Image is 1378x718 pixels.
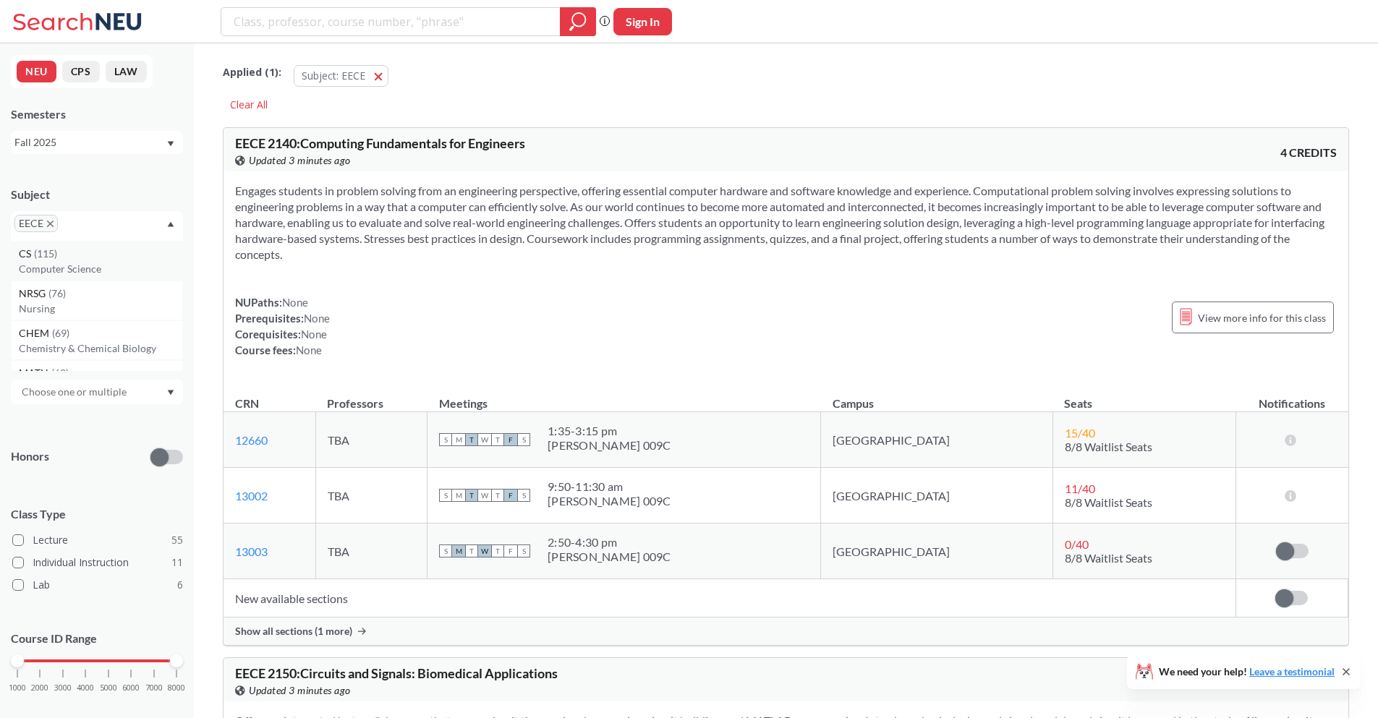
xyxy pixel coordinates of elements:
[232,9,550,34] input: Class, professor, course number, "phrase"
[11,631,183,647] p: Course ID Range
[51,367,69,379] span: ( 68 )
[1235,381,1348,412] th: Notifications
[14,215,58,232] span: EECEX to remove pill
[1198,309,1326,327] span: View more info for this class
[12,553,183,572] label: Individual Instruction
[465,489,478,502] span: T
[465,544,478,557] span: T
[224,617,1348,645] div: Show all sections (1 more)
[1280,145,1337,161] span: 4 CREDITS
[315,523,427,579] td: TBA
[171,532,183,548] span: 55
[19,246,34,262] span: CS
[302,69,365,82] span: Subject: EECE
[106,61,147,82] button: LAW
[11,448,49,465] p: Honors
[478,433,491,446] span: W
[77,684,94,692] span: 4000
[296,343,322,356] span: None
[1159,667,1335,677] span: We need your help!
[1052,381,1235,412] th: Seats
[167,141,174,147] svg: Dropdown arrow
[19,302,182,316] p: Nursing
[235,183,1337,262] section: Engages students in problem solving from an engineering perspective, offering essential computer ...
[48,287,66,299] span: ( 76 )
[491,544,504,557] span: T
[17,61,56,82] button: NEU
[235,135,525,151] span: EECE 2140 : Computing Fundamentals for Engineers
[235,544,268,558] a: 13003
[821,523,1052,579] td: [GEOGRAPHIC_DATA]
[301,328,327,341] span: None
[14,383,136,401] input: Choose one or multiple
[1249,665,1335,678] a: Leave a testimonial
[223,94,275,116] div: Clear All
[548,424,671,438] div: 1:35 - 3:15 pm
[122,684,140,692] span: 6000
[517,544,530,557] span: S
[235,294,330,358] div: NUPaths: Prerequisites: Corequisites: Course fees:
[478,544,491,557] span: W
[235,625,352,638] span: Show all sections (1 more)
[235,489,268,503] a: 13002
[12,576,183,594] label: Lab
[34,247,57,260] span: ( 115 )
[452,544,465,557] span: M
[11,187,183,202] div: Subject
[560,7,596,36] div: magnifying glass
[19,325,52,341] span: CHEM
[249,153,351,168] span: Updated 3 minutes ago
[294,65,388,87] button: Subject: EECE
[1065,426,1095,440] span: 15 / 40
[1065,495,1152,509] span: 8/8 Waitlist Seats
[224,579,1235,617] td: New available sections
[439,433,452,446] span: S
[62,61,100,82] button: CPS
[1065,551,1152,565] span: 8/8 Waitlist Seats
[19,286,48,302] span: NRSG
[428,381,821,412] th: Meetings
[177,577,183,593] span: 6
[548,550,671,564] div: [PERSON_NAME] 009C
[821,381,1052,412] th: Campus
[47,221,54,227] svg: X to remove pill
[504,489,517,502] span: F
[465,433,478,446] span: T
[235,396,259,411] div: CRN
[569,12,587,32] svg: magnifying glass
[439,489,452,502] span: S
[9,684,26,692] span: 1000
[11,380,183,404] div: Dropdown arrow
[282,296,308,309] span: None
[491,489,504,502] span: T
[1065,482,1095,495] span: 11 / 40
[548,535,671,550] div: 2:50 - 4:30 pm
[11,131,183,154] div: Fall 2025Dropdown arrow
[452,433,465,446] span: M
[1065,537,1089,551] span: 0 / 40
[145,684,163,692] span: 7000
[171,555,183,570] span: 11
[52,327,69,339] span: ( 69 )
[613,8,672,35] button: Sign In
[249,683,351,698] span: Updated 3 minutes ago
[223,64,281,80] span: Applied ( 1 ):
[167,390,174,396] svg: Dropdown arrow
[235,433,268,447] a: 12660
[315,381,427,412] th: Professors
[304,312,330,325] span: None
[491,433,504,446] span: T
[19,365,51,381] span: MATH
[19,262,182,276] p: Computer Science
[517,489,530,502] span: S
[11,106,183,122] div: Semesters
[439,544,452,557] span: S
[100,684,117,692] span: 5000
[504,433,517,446] span: F
[478,489,491,502] span: W
[315,412,427,468] td: TBA
[12,531,183,550] label: Lecture
[548,479,671,494] div: 9:50 - 11:30 am
[235,665,558,681] span: EECE 2150 : Circuits and Signals: Biomedical Applications
[11,506,183,522] span: Class Type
